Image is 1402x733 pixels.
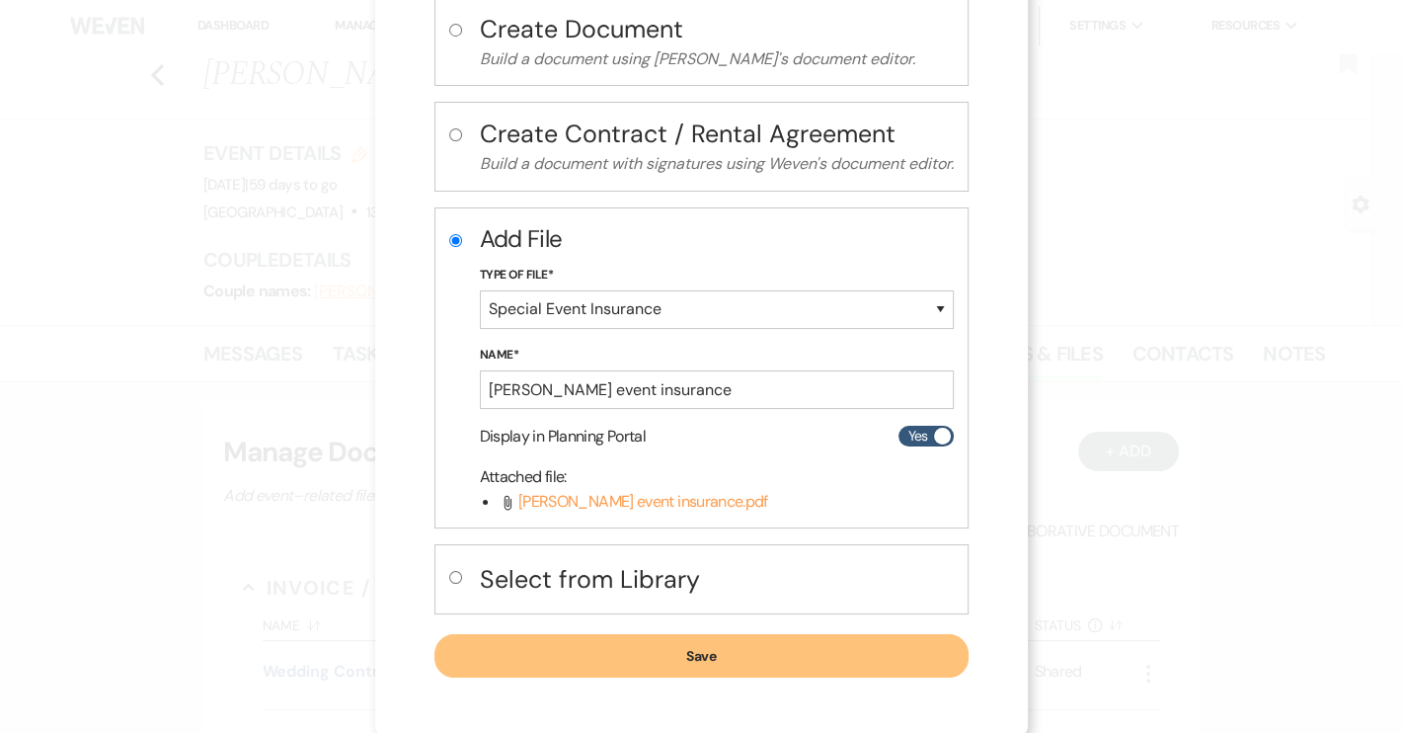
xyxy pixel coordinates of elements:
[480,559,954,600] button: Select from Library
[518,491,768,512] span: [PERSON_NAME] event insurance.pdf
[434,634,969,678] button: Save
[480,117,954,151] h4: Create Contract / Rental Agreement
[480,117,954,177] button: Create Contract / Rental AgreementBuild a document with signatures using Weven's document editor.
[480,46,954,72] p: Build a document using [PERSON_NAME]'s document editor.
[480,345,954,366] label: Name*
[480,151,954,177] p: Build a document with signatures using Weven's document editor.
[907,424,927,448] span: Yes
[480,562,954,597] h4: Select from Library
[480,222,954,256] h2: Add File
[480,464,768,490] p: Attached file :
[480,265,954,286] label: Type of File*
[480,12,954,46] h4: Create Document
[480,12,954,72] button: Create DocumentBuild a document using [PERSON_NAME]'s document editor.
[480,425,954,448] div: Display in Planning Portal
